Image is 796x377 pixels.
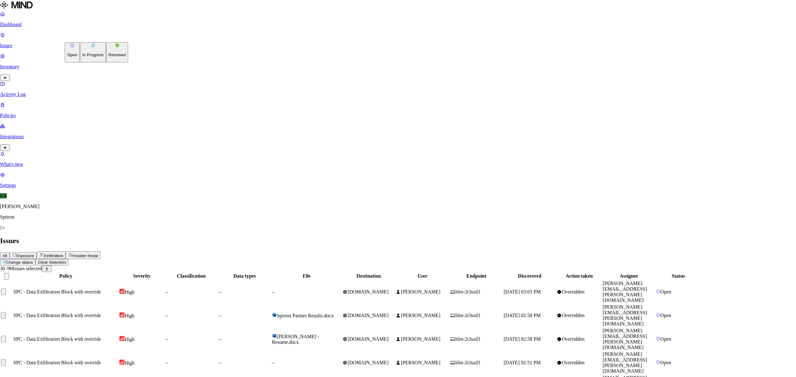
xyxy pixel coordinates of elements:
[91,43,95,48] img: status-in-progress.svg
[109,52,126,57] p: Resolved
[67,52,77,57] p: Open
[65,42,128,62] div: Change status
[70,43,74,48] img: status-open.svg
[82,52,104,57] p: In Progress
[115,43,119,48] img: status-resolved.svg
